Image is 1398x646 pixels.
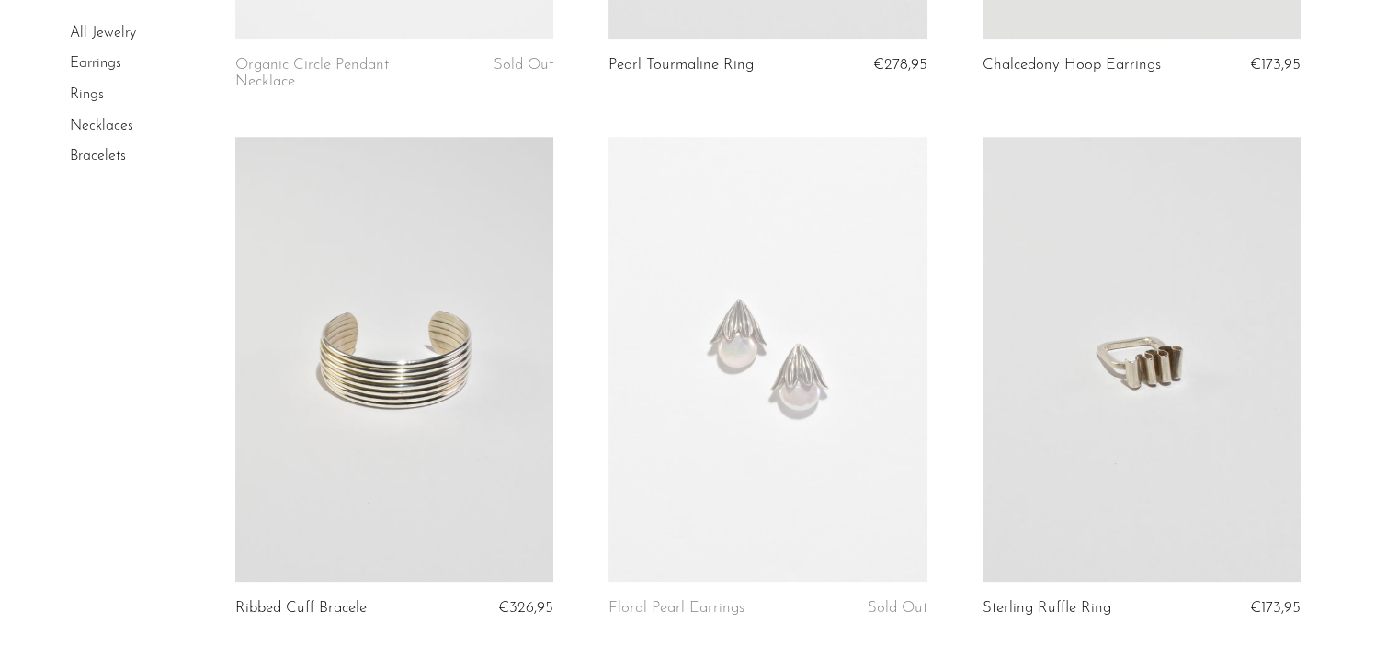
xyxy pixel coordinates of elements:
[235,57,447,91] a: Organic Circle Pendant Necklace
[608,57,754,74] a: Pearl Tourmaline Ring
[1250,57,1301,73] span: €173,95
[70,149,126,164] a: Bracelets
[498,600,553,616] span: €326,95
[70,119,133,133] a: Necklaces
[1250,600,1301,616] span: €173,95
[235,600,371,617] a: Ribbed Cuff Bracelet
[70,57,121,72] a: Earrings
[873,57,927,73] span: €278,95
[70,87,104,102] a: Rings
[70,26,136,40] a: All Jewelry
[983,600,1111,617] a: Sterling Ruffle Ring
[868,600,927,616] span: Sold Out
[608,600,744,617] a: Floral Pearl Earrings
[494,57,553,73] span: Sold Out
[983,57,1161,74] a: Chalcedony Hoop Earrings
